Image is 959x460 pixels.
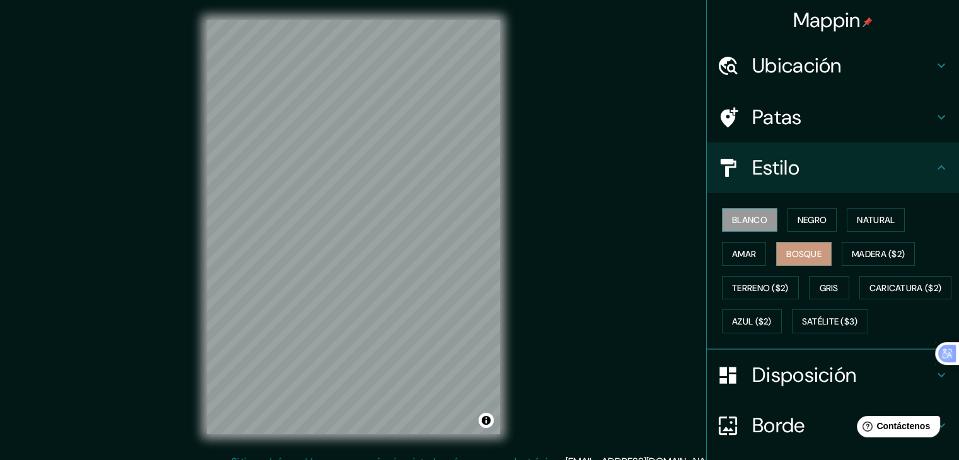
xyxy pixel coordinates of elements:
button: Gris [809,276,849,300]
font: Mappin [793,7,861,33]
font: Caricatura ($2) [869,282,942,294]
button: Bosque [776,242,832,266]
font: Azul ($2) [732,316,772,328]
font: Blanco [732,214,767,226]
font: Natural [857,214,895,226]
font: Negro [798,214,827,226]
img: pin-icon.png [863,17,873,27]
font: Gris [820,282,839,294]
font: Bosque [786,248,822,260]
button: Amar [722,242,766,266]
button: Madera ($2) [842,242,915,266]
font: Terreno ($2) [732,282,789,294]
font: Patas [752,104,802,130]
font: Satélite ($3) [802,316,858,328]
div: Patas [707,92,959,142]
iframe: Lanzador de widgets de ayuda [847,411,945,446]
button: Caricatura ($2) [859,276,952,300]
button: Natural [847,208,905,232]
div: Ubicación [707,40,959,91]
div: Disposición [707,350,959,400]
font: Amar [732,248,756,260]
font: Ubicación [752,52,842,79]
font: Borde [752,412,805,439]
div: Estilo [707,142,959,193]
button: Terreno ($2) [722,276,799,300]
font: Estilo [752,154,799,181]
canvas: Mapa [207,20,500,434]
font: Madera ($2) [852,248,905,260]
button: Azul ($2) [722,309,782,333]
button: Satélite ($3) [792,309,868,333]
button: Activar o desactivar atribución [479,413,494,428]
button: Negro [788,208,837,232]
button: Blanco [722,208,777,232]
font: Disposición [752,362,856,388]
div: Borde [707,400,959,451]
